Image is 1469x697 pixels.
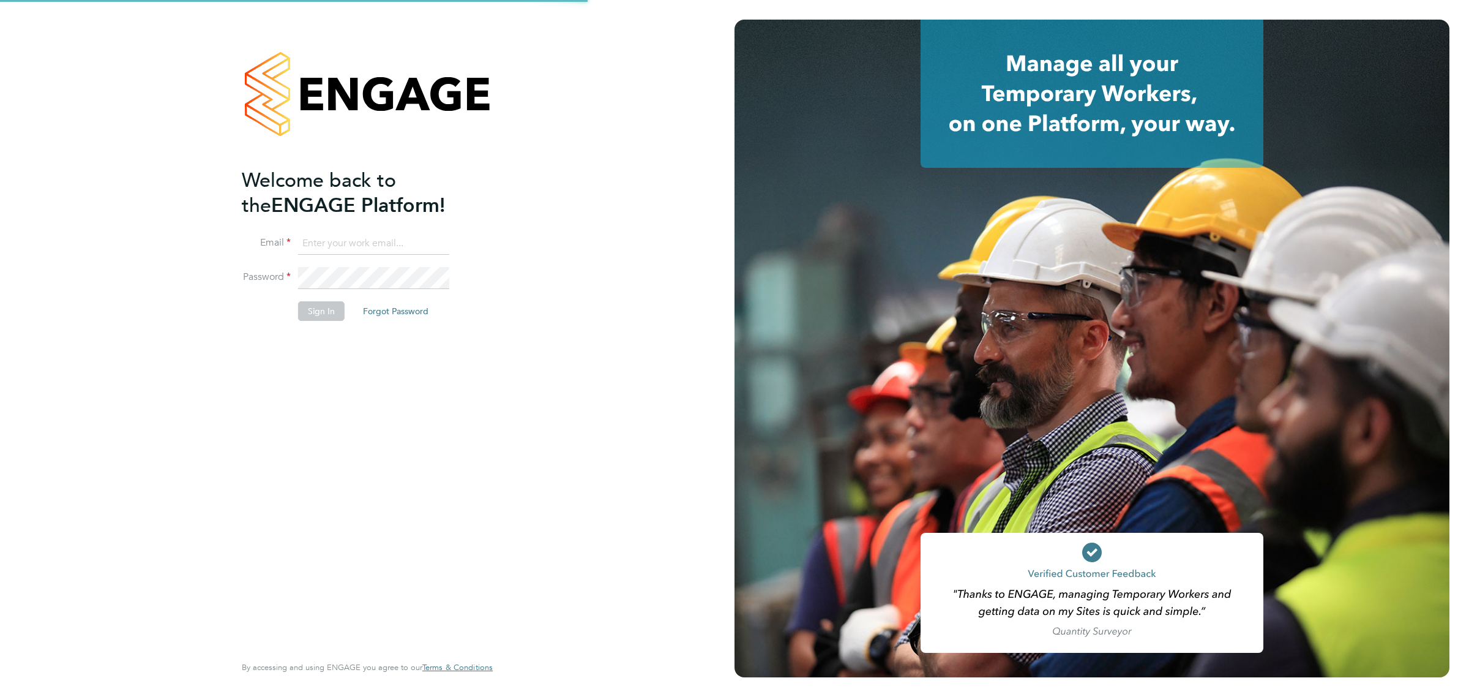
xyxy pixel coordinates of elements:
button: Sign In [298,301,345,321]
span: By accessing and using ENGAGE you agree to our [242,662,493,673]
label: Password [242,271,291,284]
h2: ENGAGE Platform! [242,168,480,218]
button: Forgot Password [353,301,438,321]
span: Welcome back to the [242,168,396,217]
input: Enter your work email... [298,233,449,255]
label: Email [242,236,291,249]
a: Terms & Conditions [422,663,493,673]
